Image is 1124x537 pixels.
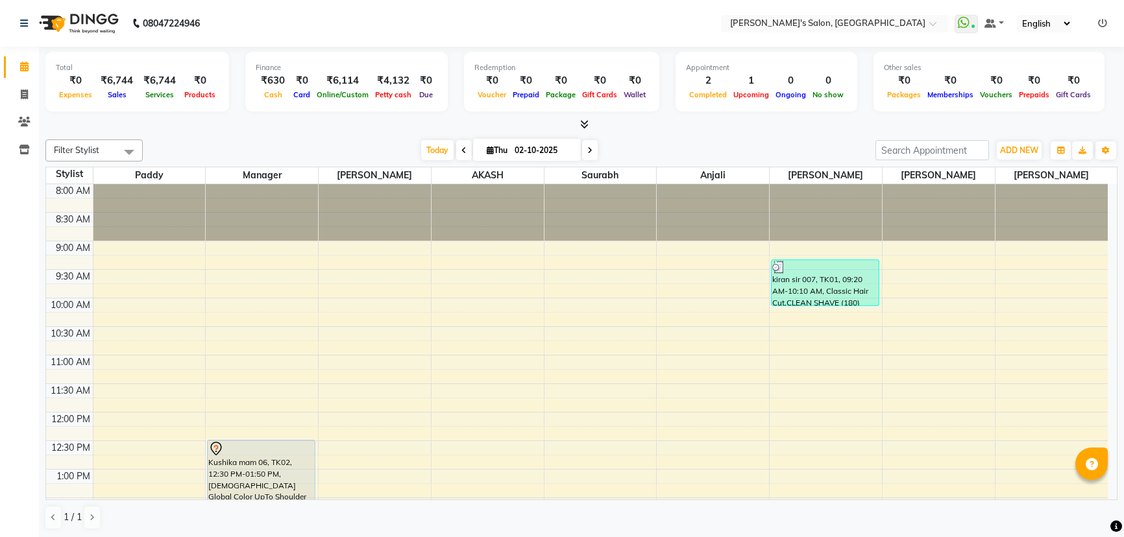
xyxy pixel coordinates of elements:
[372,73,415,88] div: ₹4,132
[48,327,93,340] div: 10:30 AM
[181,90,219,99] span: Products
[772,73,809,88] div: 0
[54,145,99,155] span: Filter Stylist
[49,441,93,455] div: 12:30 PM
[1053,90,1094,99] span: Gift Cards
[208,440,314,514] div: Kushika mam 06, TK02, 12:30 PM-01:50 PM, [DEMOGRAPHIC_DATA] Global Color UpTo Shoulder [DEMOGRAPH...
[53,270,93,283] div: 9:30 AM
[372,90,415,99] span: Petty cash
[511,141,576,160] input: 2025-10-02
[290,73,313,88] div: ₹0
[884,62,1094,73] div: Other sales
[415,73,437,88] div: ₹0
[730,73,772,88] div: 1
[686,62,847,73] div: Appointment
[579,73,620,88] div: ₹0
[142,90,177,99] span: Services
[313,90,372,99] span: Online/Custom
[686,90,730,99] span: Completed
[474,62,649,73] div: Redemption
[313,73,372,88] div: ₹6,114
[48,384,93,398] div: 11:30 AM
[620,90,649,99] span: Wallet
[474,90,509,99] span: Voucher
[138,73,181,88] div: ₹6,744
[181,73,219,88] div: ₹0
[483,145,511,155] span: Thu
[33,5,122,42] img: logo
[997,141,1042,160] button: ADD NEW
[56,62,219,73] div: Total
[977,73,1016,88] div: ₹0
[996,167,1108,184] span: [PERSON_NAME]
[770,167,882,184] span: [PERSON_NAME]
[256,73,290,88] div: ₹630
[544,167,657,184] span: Saurabh
[620,73,649,88] div: ₹0
[261,90,286,99] span: Cash
[53,213,93,226] div: 8:30 AM
[64,510,82,524] span: 1 / 1
[875,140,989,160] input: Search Appointment
[509,73,543,88] div: ₹0
[256,62,437,73] div: Finance
[730,90,772,99] span: Upcoming
[543,90,579,99] span: Package
[884,73,924,88] div: ₹0
[883,167,995,184] span: [PERSON_NAME]
[686,73,730,88] div: 2
[104,90,130,99] span: Sales
[56,73,95,88] div: ₹0
[46,167,93,181] div: Stylist
[54,498,93,512] div: 1:30 PM
[416,90,436,99] span: Due
[772,90,809,99] span: Ongoing
[143,5,200,42] b: 08047224946
[95,73,138,88] div: ₹6,744
[93,167,206,184] span: Paddy
[53,184,93,198] div: 8:00 AM
[1000,145,1038,155] span: ADD NEW
[924,73,977,88] div: ₹0
[421,140,454,160] span: Today
[1053,73,1094,88] div: ₹0
[48,298,93,312] div: 10:00 AM
[809,90,847,99] span: No show
[579,90,620,99] span: Gift Cards
[474,73,509,88] div: ₹0
[884,90,924,99] span: Packages
[657,167,769,184] span: Anjali
[432,167,544,184] span: AKASH
[1069,485,1111,524] iframe: chat widget
[509,90,543,99] span: Prepaid
[56,90,95,99] span: Expenses
[54,470,93,483] div: 1:00 PM
[49,412,93,426] div: 12:00 PM
[543,73,579,88] div: ₹0
[319,167,431,184] span: [PERSON_NAME]
[1016,73,1053,88] div: ₹0
[206,167,318,184] span: Manager
[977,90,1016,99] span: Vouchers
[290,90,313,99] span: Card
[48,355,93,369] div: 11:00 AM
[809,73,847,88] div: 0
[772,260,878,305] div: kiran sir 007, TK01, 09:20 AM-10:10 AM, Classic Hair Cut,CLEAN SHAVE (180)
[53,241,93,255] div: 9:00 AM
[1016,90,1053,99] span: Prepaids
[924,90,977,99] span: Memberships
